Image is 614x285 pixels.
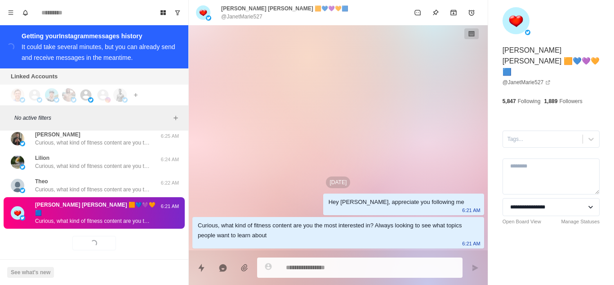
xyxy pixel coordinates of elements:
[35,154,49,162] p: Lilion
[518,97,541,105] p: Following
[35,139,152,147] p: Curious, what kind of fitness content are you the most interested in? Always looking to see what ...
[11,132,24,145] img: picture
[11,179,24,192] img: picture
[206,15,211,21] img: picture
[45,88,58,102] img: picture
[170,113,181,123] button: Add filters
[20,164,25,170] img: picture
[11,206,24,220] img: picture
[236,259,254,277] button: Add media
[156,5,170,20] button: Board View
[159,132,181,140] p: 6:25 AM
[11,72,58,81] p: Linked Accounts
[20,188,25,193] img: picture
[35,217,152,225] p: Curious, what kind of fitness content are you the most interested in? Always looking to see what ...
[7,267,54,278] button: See what's new
[11,88,24,102] img: picture
[4,5,18,20] button: Menu
[18,5,32,20] button: Notifications
[427,4,445,22] button: Pin
[35,131,80,139] p: [PERSON_NAME]
[544,97,557,105] p: 1,889
[11,155,24,169] img: picture
[37,97,42,103] img: picture
[198,221,464,240] div: Curious, what kind of fitness content are you the most interested in? Always looking to see what ...
[71,97,76,103] img: picture
[35,185,152,194] p: Curious, what kind of fitness content are you the most interested in? Always looking to see what ...
[122,97,128,103] img: picture
[88,97,93,103] img: picture
[463,4,481,22] button: Add reminder
[561,218,600,226] a: Manage Statuses
[409,4,427,22] button: Mark as unread
[20,215,25,221] img: picture
[14,114,170,122] p: No active filters
[503,97,516,105] p: 5,847
[214,259,232,277] button: Reply with AI
[466,259,484,277] button: Send message
[113,88,127,102] img: picture
[105,97,111,103] img: picture
[445,4,463,22] button: Archive
[559,97,582,105] p: Followers
[329,197,464,207] div: Hey [PERSON_NAME], appreciate you following me
[192,259,210,277] button: Quick replies
[54,97,59,103] img: picture
[159,156,181,163] p: 6:24 AM
[35,162,152,170] p: Curious, what kind of fitness content are you the most interested in? Always looking to see what ...
[525,30,530,35] img: picture
[326,176,350,188] p: [DATE]
[35,177,48,185] p: Theo
[221,5,348,13] p: [PERSON_NAME] [PERSON_NAME] 🟧💙💜🧡🟦
[22,43,175,61] div: It could take several minutes, but you can already send and receive messages in the meantime.
[196,5,210,20] img: picture
[62,88,76,102] img: picture
[159,203,181,210] p: 6:21 AM
[503,45,600,77] p: [PERSON_NAME] [PERSON_NAME] 🟧💙💜🧡🟦
[159,179,181,187] p: 6:22 AM
[221,13,263,21] p: @JanetMarie527
[503,7,529,34] img: picture
[503,78,551,86] a: @JanetMarie527
[130,90,141,100] button: Add account
[35,201,159,217] p: [PERSON_NAME] [PERSON_NAME] 🟧💙💜🧡🟦
[170,5,185,20] button: Show unread conversations
[22,31,178,41] div: Getting your Instagram messages history
[462,239,480,249] p: 6:21 AM
[20,97,25,103] img: picture
[20,141,25,146] img: picture
[503,218,541,226] a: Open Board View
[462,205,480,215] p: 6:21 AM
